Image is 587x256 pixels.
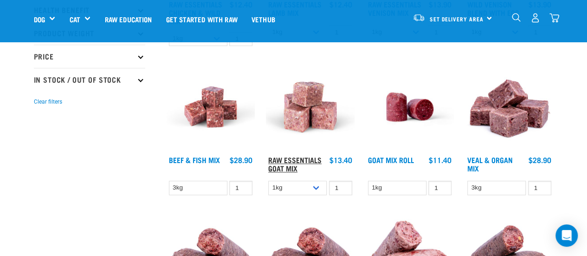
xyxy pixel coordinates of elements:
[549,13,559,23] img: home-icon@2x.png
[329,156,352,164] div: $13.40
[266,63,355,151] img: Goat M Ix 38448
[34,68,145,91] p: In Stock / Out Of Stock
[268,158,322,170] a: Raw Essentials Goat Mix
[413,13,425,22] img: van-moving.png
[529,156,551,164] div: $28.90
[512,13,521,22] img: home-icon-1@2x.png
[230,156,252,164] div: $28.90
[169,158,220,162] a: Beef & Fish Mix
[528,181,551,195] input: 1
[368,158,414,162] a: Goat Mix Roll
[167,63,255,151] img: Beef Mackerel 1
[366,63,454,151] img: Raw Essentials Chicken Lamb Beef Bulk Minced Raw Dog Food Roll Unwrapped
[555,224,578,247] div: Open Intercom Messenger
[430,17,484,20] span: Set Delivery Area
[34,98,62,106] button: Clear filters
[97,0,159,38] a: Raw Education
[428,181,452,195] input: 1
[329,181,352,195] input: 1
[34,45,145,68] p: Price
[229,181,252,195] input: 1
[159,0,245,38] a: Get started with Raw
[467,158,513,170] a: Veal & Organ Mix
[429,156,452,164] div: $11.40
[69,14,80,25] a: Cat
[245,0,282,38] a: Vethub
[465,63,554,151] img: 1158 Veal Organ Mix 01
[530,13,540,23] img: user.png
[34,14,45,25] a: Dog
